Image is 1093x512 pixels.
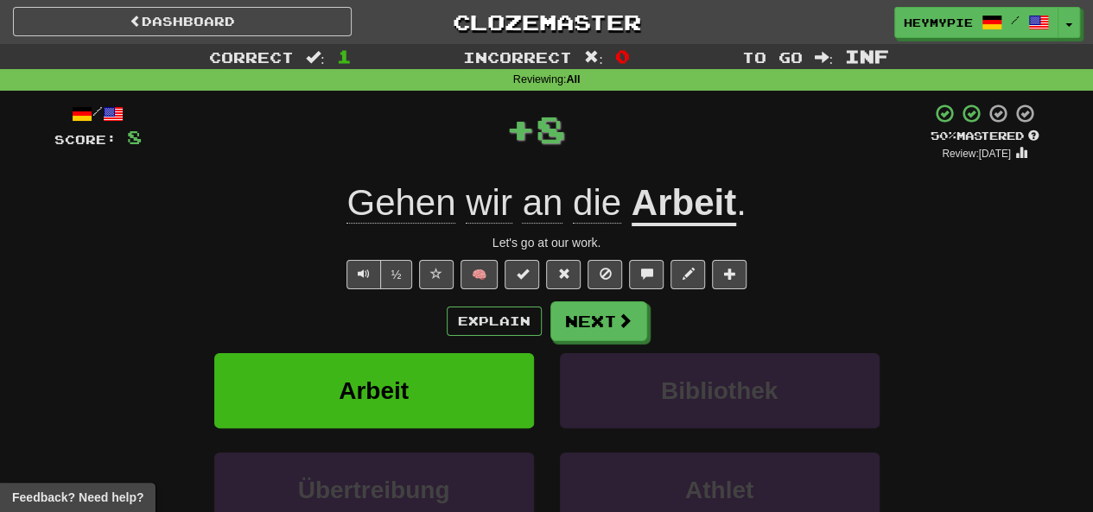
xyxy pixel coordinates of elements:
[615,46,630,66] span: 0
[346,182,455,224] span: Gehen
[942,148,1011,160] small: Review: [DATE]
[346,260,381,289] button: Play sentence audio (ctl+space)
[931,129,1039,144] div: Mastered
[306,50,325,65] span: :
[13,7,352,36] a: Dashboard
[536,107,566,150] span: 8
[466,182,512,224] span: wir
[298,477,450,503] span: Übertreibung
[522,182,562,224] span: an
[894,7,1058,38] a: HeyMyPie /
[209,48,294,66] span: Correct
[337,46,352,66] span: 1
[419,260,454,289] button: Favorite sentence (alt+f)
[931,129,956,142] span: 50 %
[546,260,581,289] button: Reset to 0% Mastered (alt+r)
[661,377,778,404] span: Bibliothek
[54,132,117,147] span: Score:
[378,7,716,37] a: Clozemaster
[904,15,973,30] span: HeyMyPie
[12,489,143,506] span: Open feedback widget
[629,260,664,289] button: Discuss sentence (alt+u)
[845,46,889,66] span: Inf
[588,260,622,289] button: Ignore sentence (alt+i)
[560,353,880,428] button: Bibliothek
[736,182,747,223] span: .
[127,126,142,148] span: 8
[741,48,802,66] span: To go
[584,50,603,65] span: :
[685,477,753,503] span: Athlet
[573,182,621,224] span: die
[54,234,1039,251] div: Let's go at our work.
[632,182,736,226] u: Arbeit
[447,307,542,336] button: Explain
[463,48,572,66] span: Incorrect
[343,260,413,289] div: Text-to-speech controls
[1011,14,1020,26] span: /
[214,353,534,428] button: Arbeit
[505,103,536,155] span: +
[670,260,705,289] button: Edit sentence (alt+d)
[712,260,747,289] button: Add to collection (alt+a)
[550,301,647,341] button: Next
[54,103,142,124] div: /
[461,260,498,289] button: 🧠
[380,260,413,289] button: ½
[339,377,409,404] span: Arbeit
[814,50,833,65] span: :
[566,73,580,85] strong: All
[505,260,539,289] button: Set this sentence to 100% Mastered (alt+m)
